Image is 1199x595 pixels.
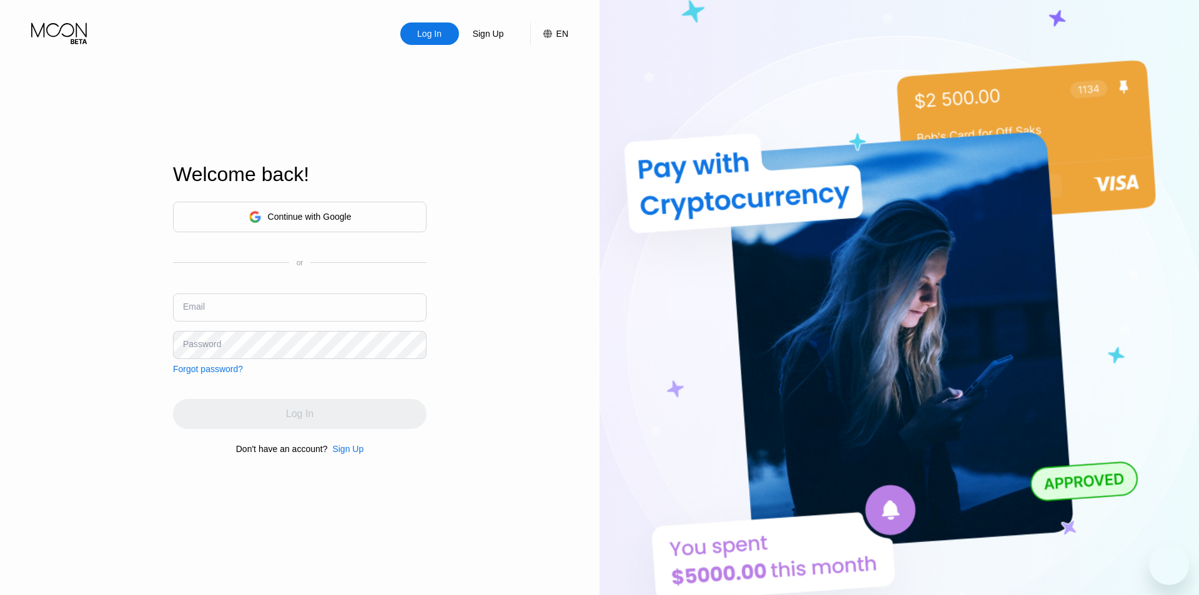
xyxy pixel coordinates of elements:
[1149,545,1189,585] iframe: Button to launch messaging window
[236,444,328,454] div: Don't have an account?
[416,27,443,40] div: Log In
[530,22,568,45] div: EN
[173,364,243,374] div: Forgot password?
[173,202,427,232] div: Continue with Google
[400,22,459,45] div: Log In
[297,258,303,267] div: or
[459,22,518,45] div: Sign Up
[332,444,363,454] div: Sign Up
[183,302,205,312] div: Email
[268,212,352,222] div: Continue with Google
[173,163,427,186] div: Welcome back!
[471,27,505,40] div: Sign Up
[327,444,363,454] div: Sign Up
[556,29,568,39] div: EN
[183,339,221,349] div: Password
